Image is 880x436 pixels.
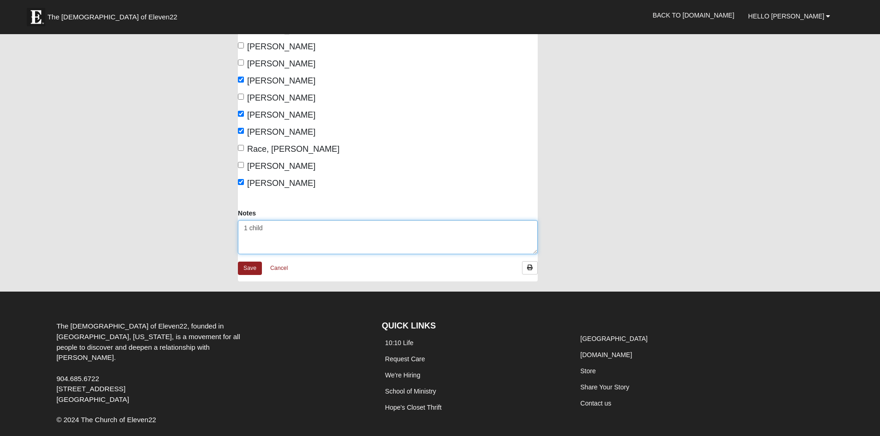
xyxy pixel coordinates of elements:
[247,42,316,51] span: [PERSON_NAME]
[238,145,244,151] input: Race, [PERSON_NAME]
[382,321,564,331] h4: QUICK LINKS
[238,111,244,117] input: [PERSON_NAME]
[385,404,442,411] a: Hope's Closet Thrift
[580,335,648,342] a: [GEOGRAPHIC_DATA]
[238,262,262,275] a: Save
[748,12,825,20] span: Hello [PERSON_NAME]
[247,59,316,68] span: [PERSON_NAME]
[385,355,425,363] a: Request Care
[247,93,316,102] span: [PERSON_NAME]
[741,5,838,28] a: Hello [PERSON_NAME]
[580,383,629,391] a: Share Your Story
[56,395,129,403] span: [GEOGRAPHIC_DATA]
[247,76,316,85] span: [PERSON_NAME]
[580,367,595,375] a: Store
[247,179,316,188] span: [PERSON_NAME]
[238,179,244,185] input: [PERSON_NAME]
[247,161,316,171] span: [PERSON_NAME]
[238,209,256,218] label: Notes
[264,261,294,275] a: Cancel
[580,351,632,358] a: [DOMAIN_NAME]
[580,400,611,407] a: Contact us
[646,4,741,27] a: Back to [DOMAIN_NAME]
[48,12,177,22] span: The [DEMOGRAPHIC_DATA] of Eleven22
[247,127,316,137] span: [PERSON_NAME]
[238,60,244,66] input: [PERSON_NAME]
[49,321,267,405] div: The [DEMOGRAPHIC_DATA] of Eleven22, founded in [GEOGRAPHIC_DATA], [US_STATE], is a movement for a...
[247,110,316,119] span: [PERSON_NAME]
[385,388,436,395] a: School of Ministry
[385,339,414,346] a: 10:10 Life
[238,162,244,168] input: [PERSON_NAME]
[522,261,538,275] a: Print Attendance Roster
[22,3,207,26] a: The [DEMOGRAPHIC_DATA] of Eleven22
[56,416,156,424] span: © 2024 The Church of Eleven22
[27,8,45,26] img: Eleven22 logo
[238,94,244,100] input: [PERSON_NAME]
[247,144,340,154] span: Race, [PERSON_NAME]
[385,371,420,379] a: We're Hiring
[238,128,244,134] input: [PERSON_NAME]
[238,77,244,83] input: [PERSON_NAME]
[238,42,244,48] input: [PERSON_NAME]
